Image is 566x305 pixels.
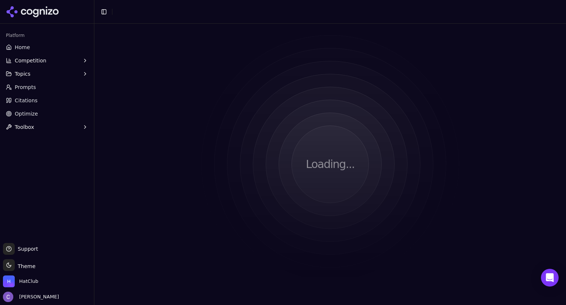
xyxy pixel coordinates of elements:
span: Citations [15,97,38,104]
img: Chris Hayes [3,292,13,302]
span: Competition [15,57,46,64]
a: Prompts [3,81,91,93]
button: Topics [3,68,91,80]
div: Open Intercom Messenger [541,269,559,287]
button: Toolbox [3,121,91,133]
span: Optimize [15,110,38,117]
span: [PERSON_NAME] [16,294,59,300]
img: HatClub [3,275,15,287]
span: Home [15,44,30,51]
span: HatClub [19,278,38,285]
a: Home [3,41,91,53]
a: Optimize [3,108,91,120]
span: Support [15,245,38,253]
span: Theme [15,263,35,269]
p: Loading... [306,158,354,171]
button: Open organization switcher [3,275,38,287]
span: Prompts [15,83,36,91]
a: Citations [3,95,91,106]
span: Topics [15,70,31,78]
div: Platform [3,30,91,41]
button: Open user button [3,292,59,302]
span: Toolbox [15,123,34,131]
button: Competition [3,55,91,66]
